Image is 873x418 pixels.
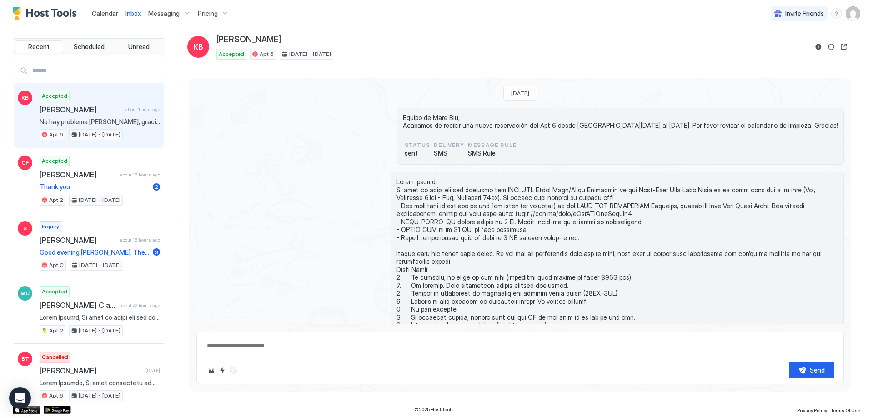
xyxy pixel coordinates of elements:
[789,362,834,378] button: Send
[40,248,149,257] span: Good evening [PERSON_NAME]. The townhouse has two floors, with the three bedrooms on the 2nd floo...
[42,92,67,100] span: Accepted
[40,183,149,191] span: Thank you
[831,408,860,413] span: Terms Of Use
[216,35,281,45] span: [PERSON_NAME]
[148,10,180,18] span: Messaging
[9,387,31,409] div: Open Intercom Messenger
[115,40,163,53] button: Unread
[29,63,164,79] input: Input Field
[403,114,838,130] span: Equipo de Mare Blu, Acabamos de recibir una nueva reservación del Apt 6 desde [GEOGRAPHIC_DATA][D...
[125,9,141,18] a: Inbox
[289,50,331,58] span: [DATE] - [DATE]
[219,50,244,58] span: Accepted
[42,157,67,165] span: Accepted
[145,368,160,373] span: [DATE]
[40,118,160,126] span: No hay problema [PERSON_NAME], gracias por dejarnos saber!
[49,196,63,204] span: Apt 2
[468,149,517,157] span: SMS Rule
[49,131,63,139] span: Apt 6
[125,106,160,112] span: about 1 hour ago
[42,222,59,231] span: Inquiry
[217,365,228,376] button: Quick reply
[13,7,81,20] a: Host Tools Logo
[785,10,824,18] span: Invite Friends
[193,41,203,52] span: KB
[40,105,121,114] span: [PERSON_NAME]
[21,355,29,363] span: BT
[831,8,842,19] div: menu
[846,6,860,21] div: User profile
[40,236,116,245] span: [PERSON_NAME]
[434,149,464,157] span: SMS
[49,261,64,269] span: Apt C
[155,249,158,256] span: 3
[44,406,71,414] a: Google Play Store
[120,302,160,308] span: about 22 hours ago
[49,392,63,400] span: Apt 6
[405,141,430,149] span: status
[826,41,837,52] button: Sync reservation
[414,407,454,413] span: © 2025 Host Tools
[125,10,141,17] span: Inbox
[42,287,67,296] span: Accepted
[42,353,68,361] span: Cancelled
[92,9,118,18] a: Calendar
[797,408,827,413] span: Privacy Policy
[128,43,150,51] span: Unread
[813,41,824,52] button: Reservation information
[49,327,63,335] span: Apt 2
[23,224,27,232] span: S
[79,392,120,400] span: [DATE] - [DATE]
[810,365,825,375] div: Send
[405,149,430,157] span: sent
[468,141,517,149] span: Message Rule
[74,43,105,51] span: Scheduled
[40,170,116,179] span: [PERSON_NAME]
[831,405,860,414] a: Terms Of Use
[40,379,160,387] span: Lorem Ipsumdo, Si amet consectetu ad elits doeiusmod, tempori utlabor et dolo magn al eni ADMI VE...
[838,41,849,52] button: Open reservation
[65,40,113,53] button: Scheduled
[260,50,274,58] span: Apt 6
[79,261,121,269] span: [DATE] - [DATE]
[28,43,50,51] span: Recent
[198,10,218,18] span: Pricing
[79,327,120,335] span: [DATE] - [DATE]
[21,94,29,102] span: KB
[21,159,29,167] span: CF
[120,172,160,178] span: about 15 hours ago
[79,196,120,204] span: [DATE] - [DATE]
[13,38,165,55] div: tab-group
[120,237,160,243] span: about 15 hours ago
[797,405,827,414] a: Privacy Policy
[511,90,529,96] span: [DATE]
[396,178,838,385] span: Lorem Ipsumd, Si amet co adipi eli sed doeiusmo tem INCI UTL Etdol Magn/Aliqu Enimadmin ve qui No...
[15,40,63,53] button: Recent
[92,10,118,17] span: Calendar
[20,289,30,297] span: MC
[79,131,120,139] span: [DATE] - [DATE]
[40,313,160,322] span: Lorem Ipsumd, Si amet co adipi eli sed doeiusmo tem INCI UTL Etdol Magn/Aliqu Enimadmin ve qui No...
[155,183,158,190] span: 2
[434,141,464,149] span: Delivery
[13,406,40,414] a: App Store
[40,366,142,375] span: [PERSON_NAME]
[206,365,217,376] button: Upload image
[40,301,116,310] span: [PERSON_NAME] Class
